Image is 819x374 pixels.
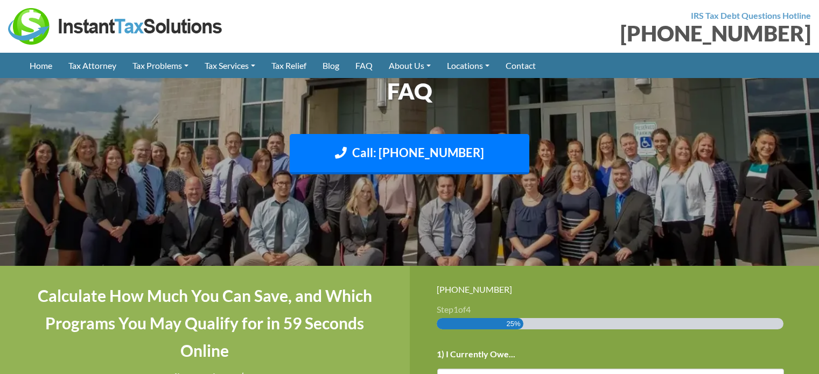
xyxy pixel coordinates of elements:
[691,10,811,20] strong: IRS Tax Debt Questions Hotline
[347,53,381,78] a: FAQ
[8,20,223,30] a: Instant Tax Solutions Logo
[197,53,263,78] a: Tax Services
[437,349,515,360] label: 1) I Currently Owe...
[437,305,793,314] h3: Step of
[111,75,709,107] h1: FAQ
[498,53,544,78] a: Contact
[263,53,314,78] a: Tax Relief
[466,304,471,314] span: 4
[314,53,347,78] a: Blog
[8,8,223,45] img: Instant Tax Solutions Logo
[453,304,458,314] span: 1
[418,23,811,44] div: [PHONE_NUMBER]
[439,53,498,78] a: Locations
[60,53,124,78] a: Tax Attorney
[27,282,383,364] h4: Calculate How Much You Can Save, and Which Programs You May Qualify for in 59 Seconds Online
[507,318,521,329] span: 25%
[124,53,197,78] a: Tax Problems
[290,134,529,174] a: Call: [PHONE_NUMBER]
[381,53,439,78] a: About Us
[437,282,793,297] div: [PHONE_NUMBER]
[22,53,60,78] a: Home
